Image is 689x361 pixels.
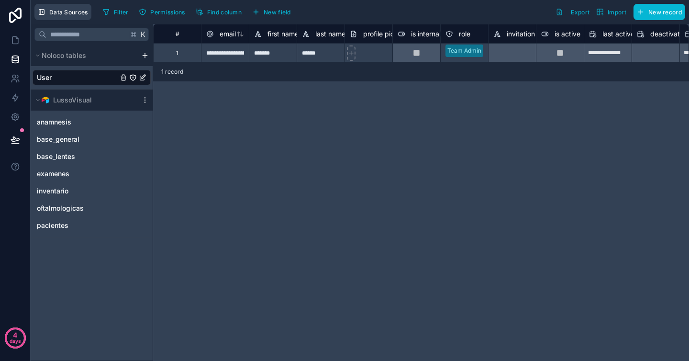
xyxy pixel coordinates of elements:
button: Import [593,4,630,20]
div: base_lentes [33,149,151,164]
span: base_general [37,135,79,144]
div: User [33,70,151,85]
span: is active [555,29,580,39]
span: pacientes [37,221,68,230]
div: anamnesis [33,114,151,130]
a: New record [630,4,685,20]
span: Find column [207,9,242,16]
span: base_lentes [37,152,75,161]
a: Permissions [135,5,192,19]
a: base_lentes [37,152,127,161]
span: anamnesis [37,117,71,127]
a: pacientes [37,221,127,230]
span: Import [608,9,626,16]
div: base_general [33,132,151,147]
span: first name [267,29,299,39]
span: LussoVisual [53,95,92,105]
span: profile picture [363,29,407,39]
div: oftalmologicas [33,201,151,216]
div: pacientes [33,218,151,233]
span: Permissions [150,9,185,16]
a: examenes [37,169,127,179]
button: Data Sources [34,4,91,20]
button: Noloco tables [33,49,137,62]
span: Data Sources [49,9,88,16]
span: is internal [411,29,441,39]
span: Noloco tables [42,51,86,60]
div: 1 [176,49,178,57]
span: 1 record [161,68,183,76]
div: inventario [33,183,151,199]
span: role [459,29,470,39]
p: 4 [13,330,17,340]
button: Permissions [135,5,188,19]
button: New record [633,4,685,20]
div: scrollable content [31,45,153,237]
span: examenes [37,169,69,179]
span: New record [648,9,682,16]
a: anamnesis [37,117,127,127]
span: invitation token [507,29,555,39]
button: Export [552,4,593,20]
span: inventario [37,186,68,196]
span: User [37,73,52,82]
span: K [140,31,146,38]
span: last name [315,29,345,39]
span: New field [264,9,291,16]
img: Airtable Logo [42,96,49,104]
span: Filter [114,9,129,16]
button: New field [249,5,294,19]
div: Team Admin [447,46,481,55]
p: days [10,334,21,348]
span: Export [571,9,589,16]
button: Filter [99,5,132,19]
a: inventario [37,186,127,196]
div: # [161,30,194,37]
a: base_general [37,135,127,144]
button: Find column [192,5,245,19]
a: oftalmologicas [37,203,127,213]
span: last active at [602,29,643,39]
span: oftalmologicas [37,203,84,213]
div: examenes [33,166,151,181]
span: email [220,29,236,39]
a: User [37,73,118,82]
button: Airtable LogoLussoVisual [33,93,137,107]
